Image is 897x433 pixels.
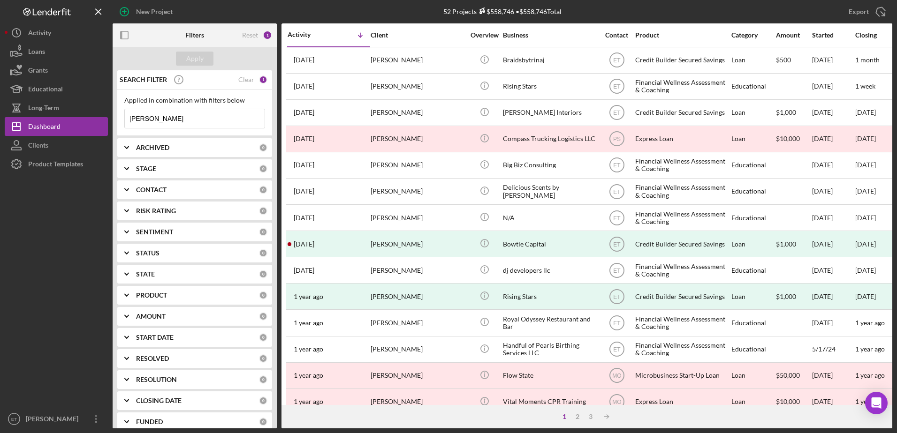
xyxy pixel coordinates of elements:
[855,266,876,274] time: [DATE]
[503,389,597,414] div: Vital Moments CPR Training
[855,134,876,142] time: [DATE]
[503,205,597,230] div: N/A
[635,389,729,414] div: Express Loan
[503,74,597,99] div: Rising Stars
[28,117,61,138] div: Dashboard
[776,31,811,39] div: Amount
[242,31,258,39] div: Reset
[5,80,108,98] button: Educational
[294,161,314,169] time: 2025-02-11 21:11
[731,258,775,283] div: Educational
[635,337,729,362] div: Financial Wellness Assessment & Coaching
[613,293,621,300] text: ET
[731,389,775,414] div: Loan
[776,56,791,64] span: $500
[136,376,177,383] b: RESOLUTION
[613,136,620,142] text: PS
[5,23,108,42] a: Activity
[294,82,314,90] time: 2025-08-22 17:28
[371,363,464,388] div: [PERSON_NAME]
[503,48,597,73] div: Braidsbytrinaj
[259,207,267,215] div: 0
[23,410,84,431] div: [PERSON_NAME]
[124,97,265,104] div: Applied in combination with filters below
[5,155,108,173] button: Product Templates
[812,389,854,414] div: [DATE]
[259,270,267,278] div: 0
[635,153,729,178] div: Financial Wellness Assessment & Coaching
[855,293,876,300] div: [DATE]
[812,363,854,388] div: [DATE]
[812,74,854,99] div: [DATE]
[731,31,775,39] div: Category
[28,155,83,176] div: Product Templates
[371,389,464,414] div: [PERSON_NAME]
[5,98,108,117] button: Long-Term
[5,117,108,136] a: Dashboard
[812,231,854,256] div: [DATE]
[185,31,204,39] b: Filters
[503,284,597,309] div: Rising Stars
[120,76,167,83] b: SEARCH FILTER
[613,110,621,116] text: ET
[28,23,51,45] div: Activity
[776,108,796,116] span: $1,000
[865,392,888,414] div: Open Intercom Messenger
[613,162,621,169] text: ET
[558,413,571,420] div: 1
[503,153,597,178] div: Big Biz Consulting
[613,188,621,195] text: ET
[294,187,314,195] time: 2024-11-15 15:27
[371,153,464,178] div: [PERSON_NAME]
[855,319,885,327] time: 1 year ago
[812,179,854,204] div: [DATE]
[812,48,854,73] div: [DATE]
[503,310,597,335] div: Royal Odyssey Restaurant and Bar
[259,228,267,236] div: 0
[812,205,854,230] div: [DATE]
[731,48,775,73] div: Loan
[238,76,254,83] div: Clear
[731,127,775,151] div: Loan
[613,83,621,90] text: ET
[294,319,323,327] time: 2024-07-18 20:54
[635,74,729,99] div: Financial Wellness Assessment & Coaching
[136,2,173,21] div: New Project
[136,418,163,426] b: FUNDED
[776,363,811,388] div: $50,000
[5,42,108,61] button: Loans
[136,291,167,299] b: PRODUCT
[136,355,169,362] b: RESOLVED
[613,57,621,64] text: ET
[503,363,597,388] div: Flow State
[288,31,329,38] div: Activity
[5,136,108,155] a: Clients
[776,284,811,309] div: $1,000
[5,410,108,428] button: ET[PERSON_NAME]
[371,127,464,151] div: [PERSON_NAME]
[839,2,892,21] button: Export
[259,75,267,84] div: 1
[28,42,45,63] div: Loans
[731,231,775,256] div: Loan
[635,127,729,151] div: Express Loan
[28,136,48,157] div: Clients
[371,100,464,125] div: [PERSON_NAME]
[113,2,182,21] button: New Project
[294,293,323,300] time: 2024-08-14 16:43
[294,56,314,64] time: 2025-09-05 03:22
[477,7,514,15] div: $558,746
[503,337,597,362] div: Handful of Pearls Birthing Services LLC
[731,310,775,335] div: Educational
[812,284,854,309] div: [DATE]
[855,371,885,379] time: 1 year ago
[635,363,729,388] div: Microbusiness Start-Up Loan
[635,284,729,309] div: Credit Builder Secured Savings
[776,389,811,414] div: $10,000
[294,240,314,248] time: 2024-11-05 18:31
[731,74,775,99] div: Educational
[371,31,464,39] div: Client
[812,337,854,362] div: 5/17/24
